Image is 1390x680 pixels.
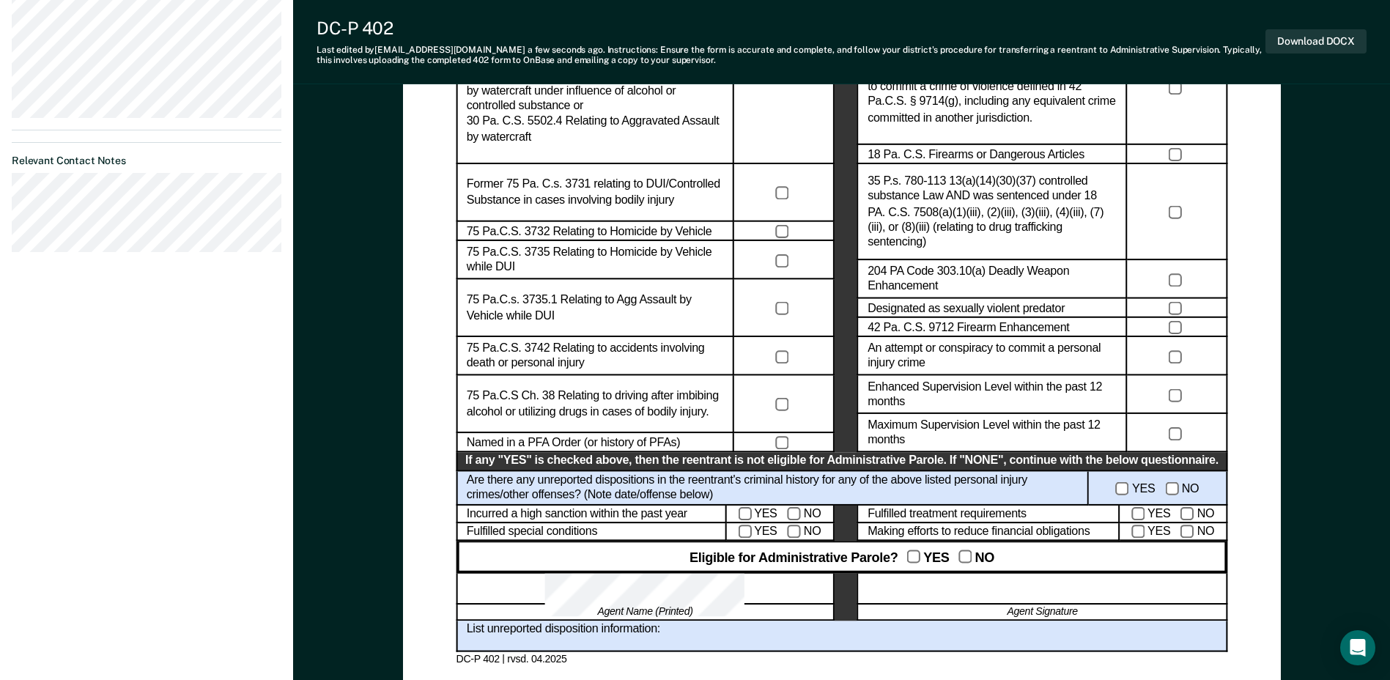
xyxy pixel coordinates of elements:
label: 75 Pa.C.S. 3735 Relating to Homicide by Vehicle while DUI [466,245,723,276]
div: Making efforts to reduce financial obligations [857,523,1120,542]
span: a few seconds ago [528,45,603,55]
label: 75 Pa.C.s. 3735.1 Relating to Agg Assault by Vehicle while DUI [466,293,723,324]
div: YES NO [1089,471,1227,505]
div: YES NO [1120,505,1227,523]
label: Former 75 Pa. C.s. 3731 relating to DUI/Controlled Substance in cases involving bodily injury [466,177,723,208]
button: Download DOCX [1265,29,1367,53]
div: YES NO [1120,523,1227,542]
label: Named in a PFA Order (or history of PFAs) [466,435,680,451]
div: Fulfilled special conditions [456,523,725,542]
label: 75 Pa.C.S Ch. 38 Relating to driving after imbibing alcohol or utilizing drugs in cases of bodily... [466,389,723,420]
label: Maximum Supervision Level within the past 12 months [868,418,1117,448]
div: DC-P 402 [317,18,1265,39]
div: If any "YES" is checked above, then the reentrant is not eligible for Administrative Parole. If "... [456,453,1227,471]
label: 75 Pa.C.S. 3732 Relating to Homicide by Vehicle [466,223,711,239]
div: List unreported disposition information: [456,621,1227,652]
div: YES NO [726,505,834,523]
div: Agent Name (Printed) [456,605,834,621]
label: 204 PA Code 303.10(a) Deadly Weapon Enhancement [868,265,1117,295]
label: 75 Pa.C.S. 3742 Relating to accidents involving death or personal injury [466,341,723,372]
div: YES NO [726,523,834,542]
label: 42 Pa. C.S. 9712 Firearm Enhancement [868,320,1069,336]
div: Last edited by [EMAIL_ADDRESS][DOMAIN_NAME] . Instructions: Ensure the form is accurate and compl... [317,45,1265,66]
label: 18 Pa. C.S. Firearms or Dangerous Articles [868,147,1084,163]
label: Enhanced Supervision Level within the past 12 months [868,380,1117,410]
label: An attempt or conspiracy to commit a personal injury crime [868,341,1117,372]
div: Agent Signature [857,605,1227,621]
div: Open Intercom Messenger [1340,630,1375,665]
label: Any crime of violence defined in 42 Pa.C.S. § 9714(g), or any attempt, conspiracy or solicitation... [868,49,1117,126]
div: Eligible for Administrative Parole? YES NO [456,542,1227,573]
label: Designated as sexually violent predator [868,300,1065,316]
div: Incurred a high sanction within the past year [456,505,725,523]
div: Fulfilled treatment requirements [857,505,1120,523]
div: DC-P 402 | rvsd. 04.2025 [456,652,1227,665]
div: Are there any unreported dispositions in the reentrant's criminal history for any of the above li... [456,471,1088,505]
dt: Relevant Contact Notes [12,155,281,167]
label: 35 P.s. 780-113 13(a)(14)(30)(37) controlled substance Law AND was sentenced under 18 PA. C.S. 75... [868,174,1117,251]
